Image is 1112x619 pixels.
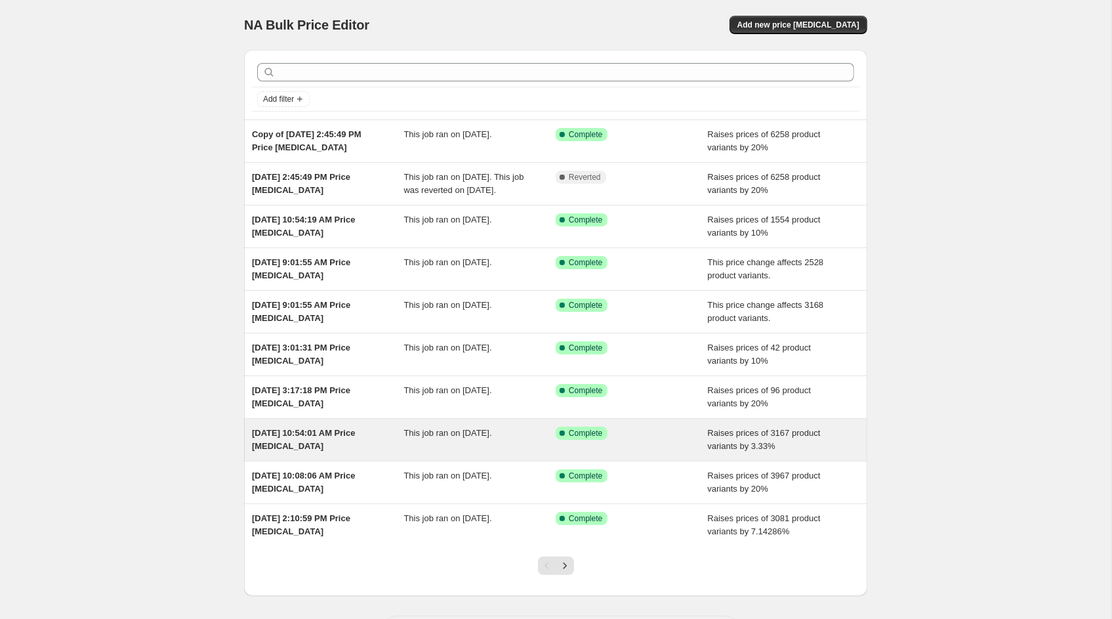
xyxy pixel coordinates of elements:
button: Add filter [257,91,310,107]
span: This job ran on [DATE]. [404,471,492,480]
span: This job ran on [DATE]. [404,385,492,395]
span: Raises prices of 6258 product variants by 20% [708,172,821,195]
span: Complete [569,257,602,268]
span: This job ran on [DATE]. [404,300,492,310]
span: NA Bulk Price Editor [244,18,369,32]
span: Copy of [DATE] 2:45:49 PM Price [MEDICAL_DATA] [252,129,361,152]
span: Complete [569,215,602,225]
span: Complete [569,343,602,353]
span: [DATE] 9:01:55 AM Price [MEDICAL_DATA] [252,257,350,280]
span: Complete [569,428,602,438]
span: Complete [569,385,602,396]
span: This job ran on [DATE]. [404,513,492,523]
span: Complete [569,300,602,310]
span: Raises prices of 3167 product variants by 3.33% [708,428,821,451]
button: Add new price [MEDICAL_DATA] [730,16,867,34]
span: [DATE] 2:10:59 PM Price [MEDICAL_DATA] [252,513,350,536]
span: Raises prices of 3967 product variants by 20% [708,471,821,494]
span: Complete [569,129,602,140]
span: [DATE] 2:45:49 PM Price [MEDICAL_DATA] [252,172,350,195]
span: [DATE] 10:54:01 AM Price [MEDICAL_DATA] [252,428,356,451]
span: Raises prices of 96 product variants by 20% [708,385,812,408]
span: This job ran on [DATE]. [404,428,492,438]
span: Add new price [MEDICAL_DATA] [737,20,859,30]
span: Raises prices of 3081 product variants by 7.14286% [708,513,821,536]
span: Raises prices of 1554 product variants by 10% [708,215,821,238]
span: [DATE] 3:17:18 PM Price [MEDICAL_DATA] [252,385,350,408]
span: This price change affects 2528 product variants. [708,257,824,280]
span: [DATE] 3:01:31 PM Price [MEDICAL_DATA] [252,343,350,366]
span: This job ran on [DATE]. This job was reverted on [DATE]. [404,172,524,195]
span: [DATE] 10:54:19 AM Price [MEDICAL_DATA] [252,215,356,238]
span: Raises prices of 6258 product variants by 20% [708,129,821,152]
span: This price change affects 3168 product variants. [708,300,824,323]
span: [DATE] 10:08:06 AM Price [MEDICAL_DATA] [252,471,356,494]
span: Complete [569,513,602,524]
span: Reverted [569,172,601,182]
nav: Pagination [538,557,574,575]
span: This job ran on [DATE]. [404,343,492,352]
span: Raises prices of 42 product variants by 10% [708,343,812,366]
span: [DATE] 9:01:55 AM Price [MEDICAL_DATA] [252,300,350,323]
span: Complete [569,471,602,481]
span: Add filter [263,94,294,104]
span: This job ran on [DATE]. [404,129,492,139]
button: Next [556,557,574,575]
span: This job ran on [DATE]. [404,257,492,267]
span: This job ran on [DATE]. [404,215,492,224]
